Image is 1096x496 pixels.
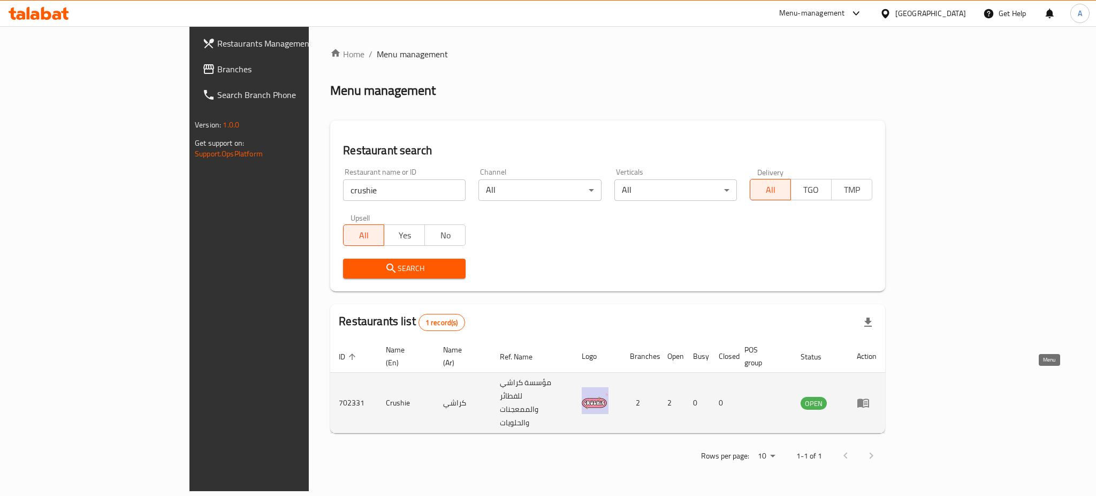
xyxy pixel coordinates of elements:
th: Busy [684,340,710,373]
span: POS group [744,343,779,369]
span: TGO [795,182,827,198]
span: Name (En) [386,343,422,369]
td: كراشي [435,373,491,433]
a: Restaurants Management [194,31,372,56]
td: 0 [710,373,736,433]
span: A [1078,7,1082,19]
span: No [429,228,461,243]
nav: breadcrumb [330,48,885,61]
div: Export file [855,310,881,335]
a: Branches [194,56,372,82]
td: 0 [684,373,710,433]
label: Delivery [757,168,784,176]
th: Open [659,340,684,373]
button: Yes [384,224,425,246]
div: All [614,179,737,201]
span: Search Branch Phone [217,88,364,101]
span: Yes [389,228,421,243]
span: Name (Ar) [443,343,478,369]
div: Menu-management [779,7,845,20]
td: 2 [621,373,659,433]
button: All [750,179,791,200]
th: Branches [621,340,659,373]
button: TGO [790,179,832,200]
span: Ref. Name [500,350,546,363]
h2: Restaurant search [343,142,872,159]
div: [GEOGRAPHIC_DATA] [895,7,966,19]
button: Search [343,259,466,279]
div: Rows per page: [753,448,779,464]
span: OPEN [801,397,827,410]
img: Crushie [582,387,608,414]
td: مؤسسة كراشي للفطائر والممعجنات والحلويات [491,373,573,433]
span: ID [339,350,359,363]
button: All [343,224,384,246]
button: TMP [831,179,872,200]
h2: Menu management [330,82,436,99]
label: Upsell [351,214,370,221]
a: Search Branch Phone [194,82,372,108]
span: All [755,182,787,198]
h2: Restaurants list [339,313,465,331]
th: Action [848,340,885,373]
table: enhanced table [330,340,885,433]
p: 1-1 of 1 [796,449,822,463]
th: Closed [710,340,736,373]
div: Total records count [418,314,465,331]
input: Search for restaurant name or ID.. [343,179,466,201]
span: 1 record(s) [419,318,465,328]
th: Logo [573,340,621,373]
div: All [478,179,601,201]
span: Menu management [377,48,448,61]
span: 1.0.0 [223,118,239,132]
span: Version: [195,118,221,132]
span: Get support on: [195,136,244,150]
span: Status [801,350,835,363]
a: Support.OpsPlatform [195,147,263,161]
button: No [424,224,466,246]
span: Branches [217,63,364,76]
td: Crushie [377,373,435,433]
span: All [348,228,380,243]
span: Search [352,262,457,275]
p: Rows per page: [701,449,749,463]
td: 2 [659,373,684,433]
span: TMP [836,182,868,198]
span: Restaurants Management [217,37,364,50]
